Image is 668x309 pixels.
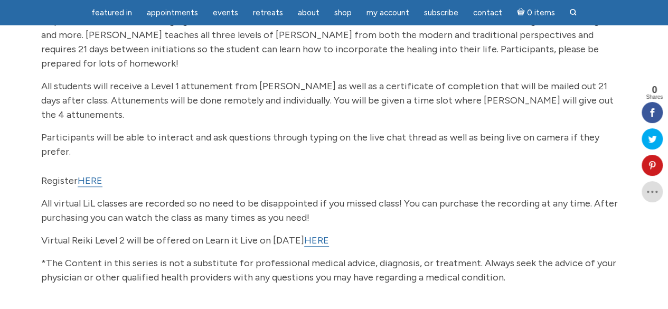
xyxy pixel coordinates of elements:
[140,3,204,23] a: Appointments
[366,8,409,17] span: My Account
[213,8,238,17] span: Events
[41,196,627,225] p: All virtual LiL classes are recorded so no need to be disappointed if you missed class! You can p...
[467,3,509,23] a: Contact
[517,8,527,17] i: Cart
[646,95,663,100] span: Shares
[360,3,416,23] a: My Account
[78,175,102,187] a: HERE
[41,130,627,159] p: Participants will be able to interact and ask questions through typing on the live chat thread as...
[511,2,561,23] a: Cart0 items
[473,8,502,17] span: Contact
[41,174,627,188] p: Register
[85,3,138,23] a: featured in
[41,233,627,248] p: Virtual Reiki Level 2 will be offered on Learn it Live on [DATE]
[418,3,465,23] a: Subscribe
[424,8,458,17] span: Subscribe
[253,8,283,17] span: Retreats
[247,3,289,23] a: Retreats
[334,8,352,17] span: Shop
[41,79,627,122] p: All students will receive a Level 1 attunement from [PERSON_NAME] as well as a certificate of com...
[328,3,358,23] a: Shop
[646,85,663,95] span: 0
[206,3,244,23] a: Events
[291,3,326,23] a: About
[91,8,132,17] span: featured in
[304,235,329,247] a: HERE
[526,9,554,17] span: 0 items
[41,256,627,285] p: *The Content in this series is not a substitute for professional medical advice, diagnosis, or tr...
[147,8,198,17] span: Appointments
[298,8,319,17] span: About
